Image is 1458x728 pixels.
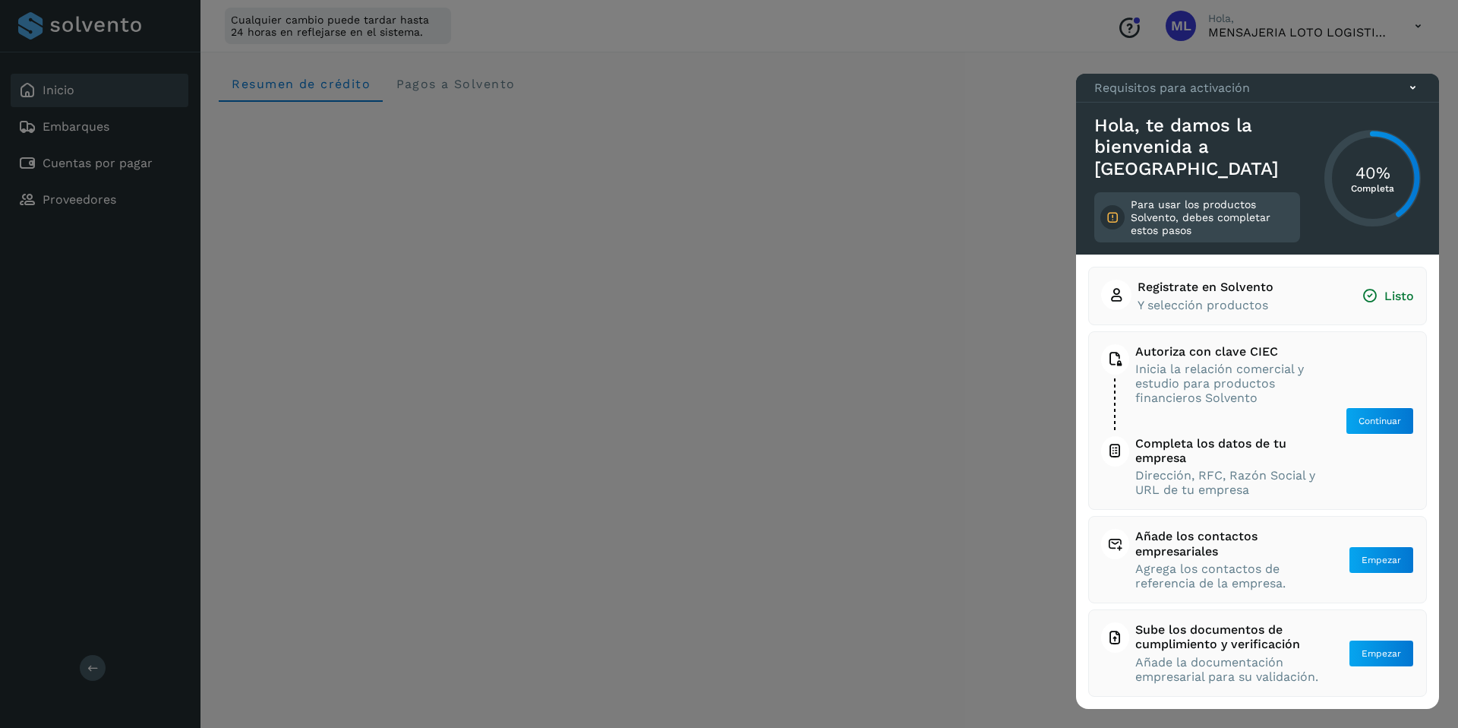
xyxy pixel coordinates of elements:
button: Autoriza con clave CIECInicia la relación comercial y estudio para productos financieros Solvento... [1101,344,1414,498]
p: Requisitos para activación [1094,81,1250,95]
button: Añade los contactos empresarialesAgrega los contactos de referencia de la empresa.Empezar [1101,529,1414,590]
span: Añade la documentación empresarial para su validación. [1135,655,1320,684]
span: Inicia la relación comercial y estudio para productos financieros Solvento [1135,362,1317,406]
button: Continuar [1346,407,1414,435]
span: Registrate en Solvento [1138,280,1273,294]
button: Sube los documentos de cumplimiento y verificaciónAñade la documentación empresarial para su vali... [1101,622,1414,684]
h3: 40% [1351,163,1394,183]
button: Empezar [1349,546,1414,574]
span: Y selección productos [1138,298,1273,312]
button: Empezar [1349,640,1414,667]
p: Completa [1351,183,1394,194]
span: Listo [1362,288,1414,304]
p: Para usar los productos Solvento, debes completar estos pasos [1131,198,1294,236]
span: Completa los datos de tu empresa [1135,436,1317,465]
span: Sube los documentos de cumplimiento y verificación [1135,622,1320,651]
button: Registrate en SolventoY selección productosListo [1101,280,1414,312]
span: Autoriza con clave CIEC [1135,344,1317,359]
span: Empezar [1362,553,1401,567]
span: Agrega los contactos de referencia de la empresa. [1135,562,1320,590]
span: Añade los contactos empresariales [1135,529,1320,558]
span: Empezar [1362,647,1401,660]
span: Continuar [1359,414,1401,428]
div: Requisitos para activación [1076,74,1439,103]
span: Dirección, RFC, Razón Social y URL de tu empresa [1135,468,1317,497]
h3: Hola, te damos la bienvenida a [GEOGRAPHIC_DATA] [1094,115,1300,180]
